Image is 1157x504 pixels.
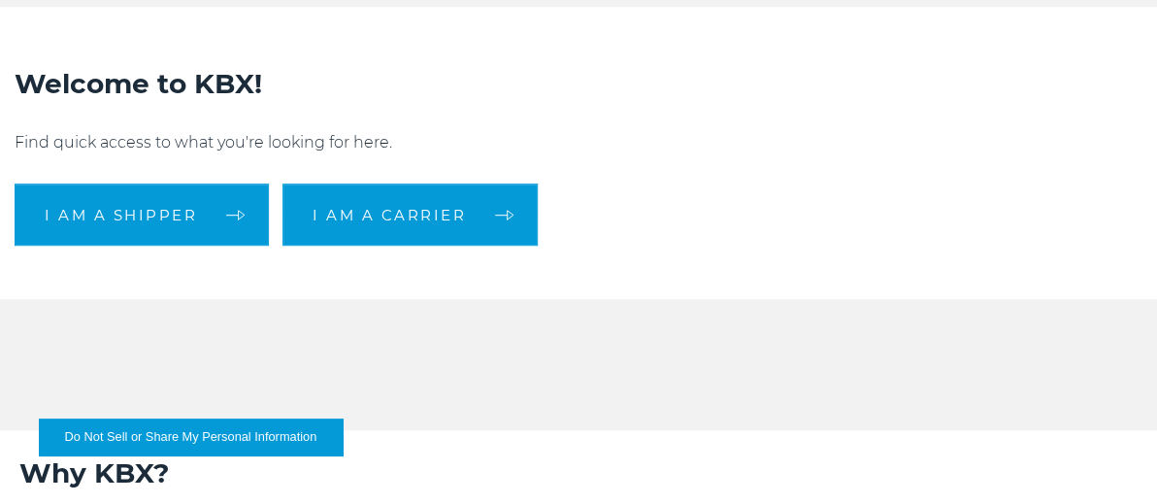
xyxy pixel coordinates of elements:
a: I am a shipper arrow arrow [15,184,269,246]
h2: Why KBX? [19,454,1138,491]
a: I am a carrier arrow arrow [282,184,538,246]
button: Do Not Sell or Share My Personal Information [39,419,343,455]
h2: Welcome to KBX! [15,65,1142,102]
span: I am a carrier [313,208,466,222]
p: Find quick access to what you're looking for here. [15,131,1142,154]
span: I am a shipper [45,208,197,222]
